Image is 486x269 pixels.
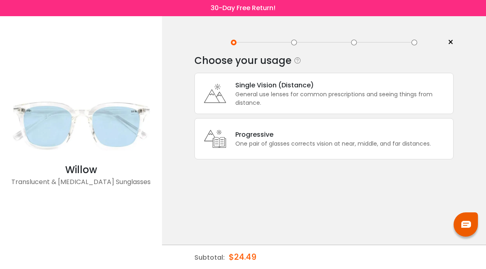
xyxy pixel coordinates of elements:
[235,129,431,140] div: Progressive
[4,163,158,177] div: Willow
[194,53,292,69] div: Choose your usage
[441,36,454,49] a: ×
[4,177,158,193] div: Translucent & [MEDICAL_DATA] Sunglasses
[229,245,256,269] div: $24.49
[235,80,449,90] div: Single Vision (Distance)
[448,36,454,49] span: ×
[461,221,471,228] img: chat
[235,90,449,107] div: General use lenses for common prescriptions and seeing things from distance.
[4,86,158,163] img: Translucent Willow - Acetate Sunglasses
[235,140,431,148] div: One pair of glasses corrects vision at near, middle, and far distances.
